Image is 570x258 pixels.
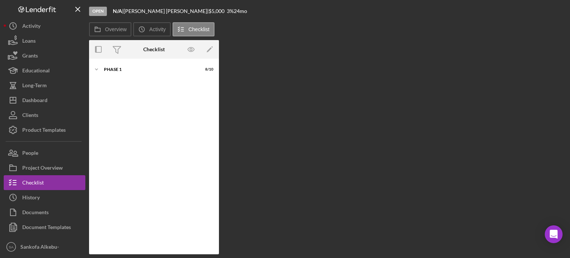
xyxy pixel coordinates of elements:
[4,19,85,33] button: Activity
[4,108,85,123] button: Clients
[104,67,195,72] div: Phase 1
[189,26,210,32] label: Checklist
[143,46,165,52] div: Checklist
[22,190,40,207] div: History
[22,33,36,50] div: Loans
[22,160,63,177] div: Project Overview
[4,123,85,137] button: Product Templates
[22,205,49,222] div: Documents
[133,22,170,36] button: Activity
[9,245,14,249] text: SA
[22,146,38,162] div: People
[234,8,247,14] div: 24 mo
[22,78,47,95] div: Long-Term
[113,8,122,14] b: N/A
[173,22,214,36] button: Checklist
[4,205,85,220] button: Documents
[4,160,85,175] button: Project Overview
[105,26,127,32] label: Overview
[4,190,85,205] button: History
[4,93,85,108] button: Dashboard
[209,8,225,14] span: $5,000
[545,225,563,243] div: Open Intercom Messenger
[113,8,124,14] div: |
[227,8,234,14] div: 3 %
[4,33,85,48] button: Loans
[200,67,213,72] div: 8 / 10
[124,8,209,14] div: [PERSON_NAME] [PERSON_NAME] |
[22,175,44,192] div: Checklist
[22,93,47,110] div: Dashboard
[22,63,50,80] div: Educational
[89,7,107,16] div: Open
[89,22,131,36] button: Overview
[4,220,85,235] button: Document Templates
[4,146,85,160] button: People
[4,175,85,190] button: Checklist
[149,26,166,32] label: Activity
[4,78,85,93] button: Long-Term
[22,220,71,236] div: Document Templates
[4,63,85,78] button: Educational
[4,239,85,254] button: SASankofa Alkebu-[GEOGRAPHIC_DATA]
[4,48,85,63] button: Grants
[22,19,40,35] div: Activity
[22,48,38,65] div: Grants
[22,108,38,124] div: Clients
[22,123,66,139] div: Product Templates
